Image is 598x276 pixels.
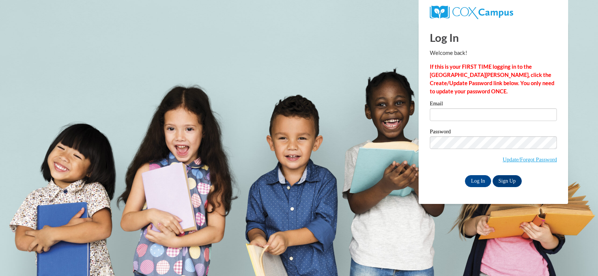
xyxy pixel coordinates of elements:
[430,9,513,15] a: COX Campus
[493,175,522,187] a: Sign Up
[430,6,513,19] img: COX Campus
[465,175,491,187] input: Log In
[430,101,557,108] label: Email
[430,49,557,57] p: Welcome back!
[430,129,557,136] label: Password
[430,63,554,94] strong: If this is your FIRST TIME logging in to the [GEOGRAPHIC_DATA][PERSON_NAME], click the Create/Upd...
[503,156,557,162] a: Update/Forgot Password
[430,30,557,45] h1: Log In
